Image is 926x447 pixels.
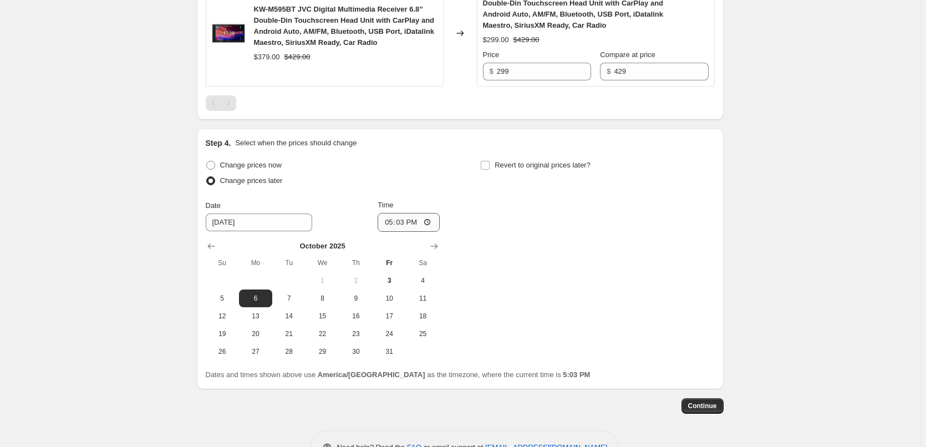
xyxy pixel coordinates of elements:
[339,307,373,325] button: Thursday October 16 2025
[306,289,339,307] button: Wednesday October 8 2025
[272,307,306,325] button: Tuesday October 14 2025
[254,52,280,63] div: $379.00
[426,238,442,254] button: Show next month, November 2025
[378,201,393,209] span: Time
[490,67,493,75] span: $
[410,258,435,267] span: Sa
[406,272,439,289] button: Saturday October 4 2025
[206,370,591,379] span: Dates and times shown above use as the timezone, where the current time is
[310,347,334,356] span: 29
[377,329,401,338] span: 24
[344,312,368,321] span: 16
[206,214,312,231] input: 10/3/2025
[306,343,339,360] button: Wednesday October 29 2025
[272,289,306,307] button: Tuesday October 7 2025
[272,343,306,360] button: Tuesday October 28 2025
[206,289,239,307] button: Sunday October 5 2025
[373,343,406,360] button: Friday October 31 2025
[212,17,245,50] img: 24_kw-m595bt_kw-m590bt_kw-m695bw_kw-m690bw_k_aa_front_2daa5df8-a45f-4c30-a76a-0404151988e8_80x.jpg
[254,5,435,47] span: KW-M595BT JVC Digital Multimedia Receiver 6.8” Double-Din Touchscreen Head Unit with CarPlay and ...
[243,294,268,303] span: 6
[277,258,301,267] span: Tu
[410,312,435,321] span: 18
[344,258,368,267] span: Th
[339,254,373,272] th: Thursday
[206,95,236,111] nav: Pagination
[206,138,231,149] h2: Step 4.
[410,294,435,303] span: 11
[406,325,439,343] button: Saturday October 25 2025
[206,343,239,360] button: Sunday October 26 2025
[239,343,272,360] button: Monday October 27 2025
[239,307,272,325] button: Monday October 13 2025
[344,276,368,285] span: 2
[495,161,591,169] span: Revert to original prices later?
[410,329,435,338] span: 25
[243,258,268,267] span: Mo
[377,347,401,356] span: 31
[483,34,509,45] div: $299.00
[277,347,301,356] span: 28
[377,294,401,303] span: 10
[235,138,357,149] p: Select when the prices should change
[373,272,406,289] button: Today Friday October 3 2025
[210,258,235,267] span: Su
[206,254,239,272] th: Sunday
[306,272,339,289] button: Wednesday October 1 2025
[406,254,439,272] th: Saturday
[318,370,425,379] b: America/[GEOGRAPHIC_DATA]
[243,329,268,338] span: 20
[373,254,406,272] th: Friday
[600,50,655,59] span: Compare at price
[310,258,334,267] span: We
[373,325,406,343] button: Friday October 24 2025
[239,289,272,307] button: Monday October 6 2025
[277,329,301,338] span: 21
[210,347,235,356] span: 26
[306,325,339,343] button: Wednesday October 22 2025
[310,294,334,303] span: 8
[310,329,334,338] span: 22
[344,294,368,303] span: 9
[210,329,235,338] span: 19
[373,307,406,325] button: Friday October 17 2025
[272,254,306,272] th: Tuesday
[406,307,439,325] button: Saturday October 18 2025
[210,294,235,303] span: 5
[220,161,282,169] span: Change prices now
[344,329,368,338] span: 23
[688,402,717,410] span: Continue
[513,34,540,45] strike: $429.00
[377,258,401,267] span: Fr
[206,201,221,210] span: Date
[220,176,283,185] span: Change prices later
[406,289,439,307] button: Saturday October 11 2025
[339,272,373,289] button: Thursday October 2 2025
[306,307,339,325] button: Wednesday October 15 2025
[483,50,500,59] span: Price
[377,312,401,321] span: 17
[243,312,268,321] span: 13
[210,312,235,321] span: 12
[377,276,401,285] span: 3
[373,289,406,307] button: Friday October 10 2025
[378,213,440,232] input: 12:00
[306,254,339,272] th: Wednesday
[243,347,268,356] span: 27
[239,254,272,272] th: Monday
[563,370,590,379] b: 5:03 PM
[339,325,373,343] button: Thursday October 23 2025
[607,67,610,75] span: $
[284,52,311,63] strike: $429.00
[272,325,306,343] button: Tuesday October 21 2025
[410,276,435,285] span: 4
[310,312,334,321] span: 15
[277,294,301,303] span: 7
[277,312,301,321] span: 14
[239,325,272,343] button: Monday October 20 2025
[206,325,239,343] button: Sunday October 19 2025
[344,347,368,356] span: 30
[339,343,373,360] button: Thursday October 30 2025
[206,307,239,325] button: Sunday October 12 2025
[203,238,219,254] button: Show previous month, September 2025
